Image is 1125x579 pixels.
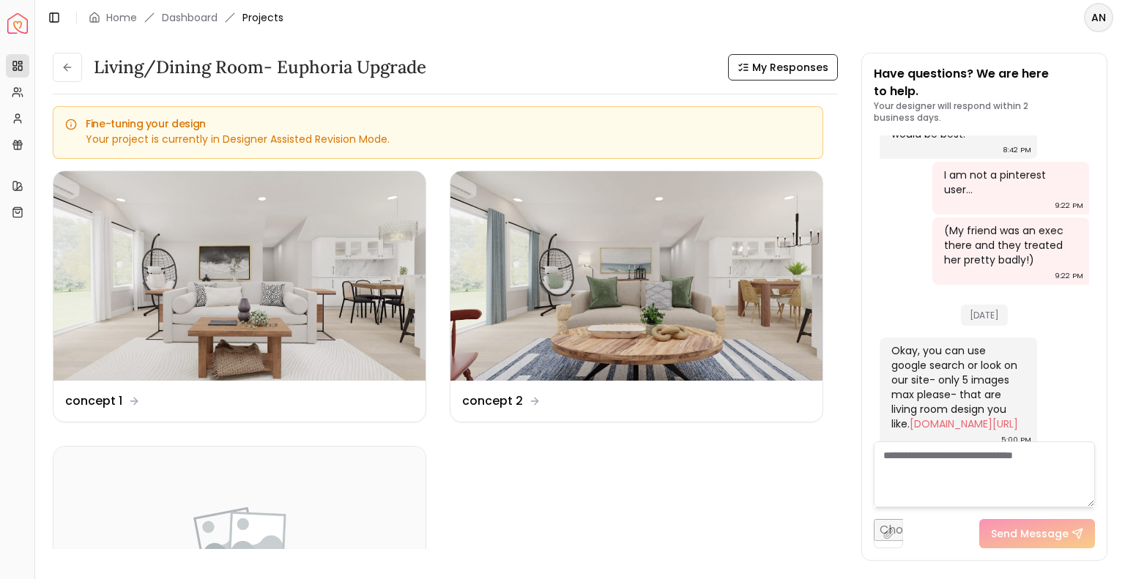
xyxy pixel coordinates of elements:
a: concept 2concept 2 [450,171,823,422]
span: [DATE] [961,305,1008,326]
div: 9:22 PM [1055,198,1083,213]
nav: breadcrumb [89,10,283,25]
a: concept 1concept 1 [53,171,426,422]
button: My Responses [728,54,838,81]
div: Okay, you can use google search or look on our site- only 5 images max please- that are living ro... [891,343,1022,431]
a: Spacejoy [7,13,28,34]
img: concept 2 [450,171,823,381]
div: 8:42 PM [1003,143,1031,157]
h3: Living/Dining Room- Euphoria Upgrade [94,56,426,79]
span: AN [1085,4,1112,31]
p: Have questions? We are here to help. [874,65,1095,100]
div: 5:00 PM [1001,433,1031,447]
img: concept 1 [53,171,426,381]
dd: concept 2 [462,392,523,410]
div: 9:22 PM [1055,269,1083,283]
img: Spacejoy Logo [7,13,28,34]
div: (My friend was an exec there and they treated her pretty badly!) [944,223,1075,267]
dd: concept 1 [65,392,122,410]
a: Home [106,10,137,25]
p: Your designer will respond within 2 business days. [874,100,1095,124]
div: I am not a pinterest user... [944,168,1075,197]
a: Dashboard [162,10,218,25]
span: My Responses [752,60,828,75]
span: Projects [242,10,283,25]
div: Your project is currently in Designer Assisted Revision Mode. [65,132,811,146]
h5: Fine-tuning your design [65,119,811,129]
button: AN [1084,3,1113,32]
a: [DOMAIN_NAME][URL] [910,416,1018,431]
